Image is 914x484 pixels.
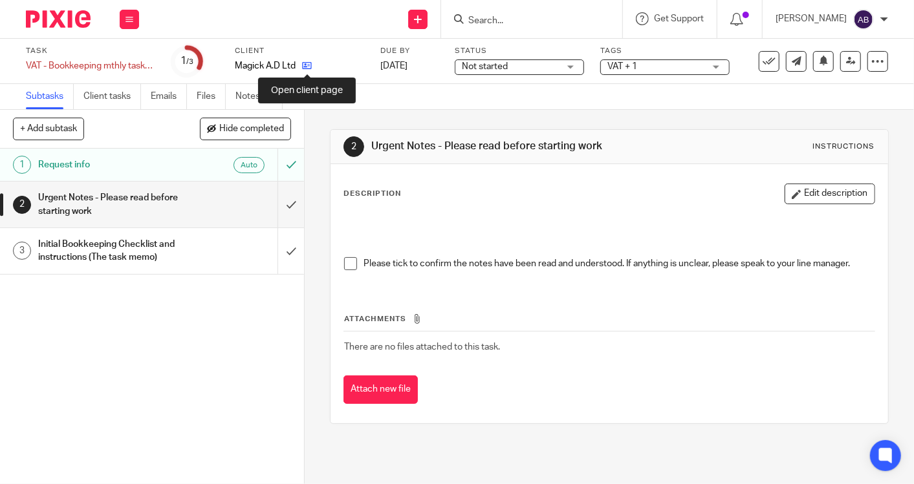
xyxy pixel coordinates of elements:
[186,58,193,65] small: /3
[235,46,364,56] label: Client
[180,54,193,68] div: 1
[462,62,508,71] span: Not started
[380,46,439,56] label: Due by
[234,157,265,173] div: Auto
[776,12,847,25] p: [PERSON_NAME]
[219,124,284,134] span: Hide completed
[13,156,31,174] div: 1
[343,375,418,405] button: Attach new file
[13,118,84,140] button: + Add subtask
[38,235,190,268] h1: Initial Bookkeeping Checklist and instructions (The task memo)
[235,59,296,72] p: Magick A.D Ltd
[364,257,875,270] p: Please tick to confirm the notes have been read and understood. If anything is unclear, please sp...
[343,189,401,199] p: Description
[467,16,583,27] input: Search
[343,136,364,157] div: 2
[785,184,875,204] button: Edit description
[813,142,875,152] div: Instructions
[151,84,187,109] a: Emails
[235,84,283,109] a: Notes (0)
[600,46,730,56] label: Tags
[26,84,74,109] a: Subtasks
[344,315,406,322] span: Attachments
[455,46,584,56] label: Status
[26,46,155,56] label: Task
[607,62,637,71] span: VAT + 1
[83,84,141,109] a: Client tasks
[26,10,91,28] img: Pixie
[26,59,155,72] div: VAT - Bookkeeping mthly tasks - July 2025
[38,188,190,221] h1: Urgent Notes - Please read before starting work
[197,84,226,109] a: Files
[654,14,704,23] span: Get Support
[26,59,155,72] div: VAT - Bookkeeping mthly tasks - [DATE]
[13,196,31,214] div: 2
[38,155,190,174] h1: Request info
[380,61,408,70] span: [DATE]
[371,140,637,153] h1: Urgent Notes - Please read before starting work
[13,242,31,260] div: 3
[292,84,342,109] a: Audit logs
[200,118,291,140] button: Hide completed
[344,342,500,352] span: There are no files attached to this task.
[853,9,874,30] img: svg%3E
